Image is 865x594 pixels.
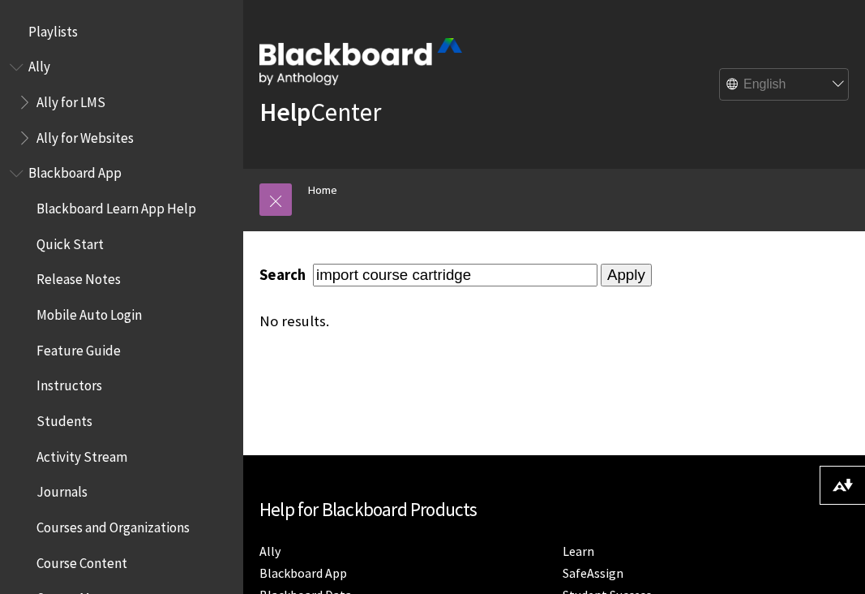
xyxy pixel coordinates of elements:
span: Quick Start [36,230,104,252]
span: Playlists [28,18,78,40]
span: Journals [36,479,88,501]
input: Apply [601,264,652,286]
a: Blackboard App [259,565,347,582]
span: Courses and Organizations [36,514,190,536]
a: Home [308,180,337,200]
span: Mobile Auto Login [36,301,142,323]
select: Site Language Selector [720,69,850,101]
label: Search [259,265,310,284]
nav: Book outline for Playlists [10,18,233,45]
span: Instructors [36,372,102,394]
span: Blackboard Learn App Help [36,195,196,217]
span: Feature Guide [36,337,121,359]
strong: Help [259,96,310,128]
span: Ally [28,54,50,75]
a: Learn [563,543,594,560]
a: Ally [259,543,280,560]
h2: Help for Blackboard Products [259,496,849,524]
span: Blackboard App [28,160,122,182]
img: Blackboard by Anthology [259,38,462,85]
span: Release Notes [36,266,121,288]
a: SafeAssign [563,565,623,582]
span: Students [36,407,92,429]
nav: Book outline for Anthology Ally Help [10,54,233,152]
span: Course Content [36,549,127,571]
a: HelpCenter [259,96,381,128]
span: Ally for LMS [36,88,105,110]
div: No results. [259,312,849,330]
span: Ally for Websites [36,124,134,146]
span: Activity Stream [36,443,127,465]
